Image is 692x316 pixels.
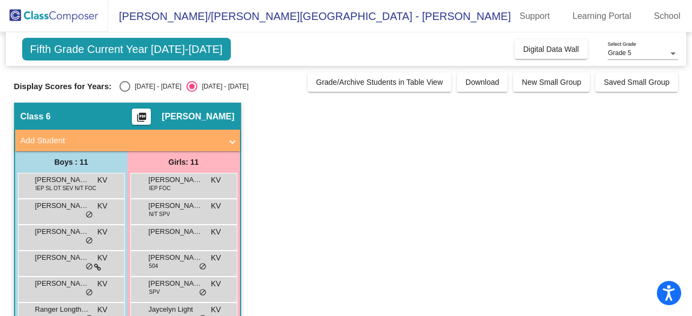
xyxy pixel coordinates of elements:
span: [PERSON_NAME]/[PERSON_NAME][GEOGRAPHIC_DATA] - [PERSON_NAME] [108,8,511,25]
span: Fifth Grade Current Year [DATE]-[DATE] [22,38,231,60]
span: do_not_disturb_alt [85,263,93,271]
span: New Small Group [522,78,581,86]
span: IEP FOC [149,184,171,192]
span: do_not_disturb_alt [85,237,93,245]
span: KV [211,174,221,186]
span: Jaycelyn Light [149,304,203,315]
div: Girls: 11 [128,151,240,173]
span: Grade 5 [608,49,631,57]
a: Support [511,8,558,25]
span: KV [97,174,108,186]
a: School [646,8,689,25]
button: Grade/Archive Students in Table View [308,72,452,92]
span: SPV [149,288,160,296]
button: Digital Data Wall [515,39,588,59]
span: KV [211,252,221,264]
span: [PERSON_NAME] [149,252,203,263]
span: KV [97,304,108,315]
div: [DATE] - [DATE] [197,82,248,91]
span: IEP SL OT SEV N/T FOC [36,184,96,192]
span: Grade/Archive Students in Table View [316,78,443,86]
span: Download [465,78,499,86]
span: Saved Small Group [604,78,669,86]
span: [PERSON_NAME] [35,226,89,237]
button: New Small Group [513,72,590,92]
mat-icon: picture_as_pdf [135,112,148,127]
span: [PERSON_NAME] [149,278,203,289]
span: Ranger Longthorne [35,304,89,315]
span: [PERSON_NAME] [35,200,89,211]
span: KV [211,226,221,238]
span: do_not_disturb_alt [199,288,207,297]
span: do_not_disturb_alt [199,263,207,271]
span: [PERSON_NAME] [35,278,89,289]
span: [PERSON_NAME] [149,226,203,237]
span: [PERSON_NAME] [149,200,203,211]
mat-radio-group: Select an option [119,81,248,92]
span: KV [97,200,108,212]
span: KV [211,200,221,212]
button: Download [457,72,508,92]
span: do_not_disturb_alt [85,211,93,219]
span: KV [97,278,108,290]
span: KV [97,226,108,238]
span: Digital Data Wall [523,45,579,53]
mat-expansion-panel-header: Add Student [15,130,240,151]
span: [PERSON_NAME] [35,174,89,185]
span: [PERSON_NAME] [35,252,89,263]
button: Print Students Details [132,109,151,125]
span: Class 6 [21,111,51,122]
span: do_not_disturb_alt [85,288,93,297]
span: Display Scores for Years: [14,82,112,91]
mat-panel-title: Add Student [21,135,222,147]
span: N/T SPV [149,210,170,218]
span: [PERSON_NAME] [162,111,234,122]
div: [DATE] - [DATE] [130,82,181,91]
span: [PERSON_NAME] [149,174,203,185]
span: 504 [149,262,158,270]
span: KV [211,278,221,290]
span: KV [211,304,221,315]
a: Learning Portal [564,8,640,25]
div: Boys : 11 [15,151,128,173]
span: KV [97,252,108,264]
button: Saved Small Group [595,72,678,92]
